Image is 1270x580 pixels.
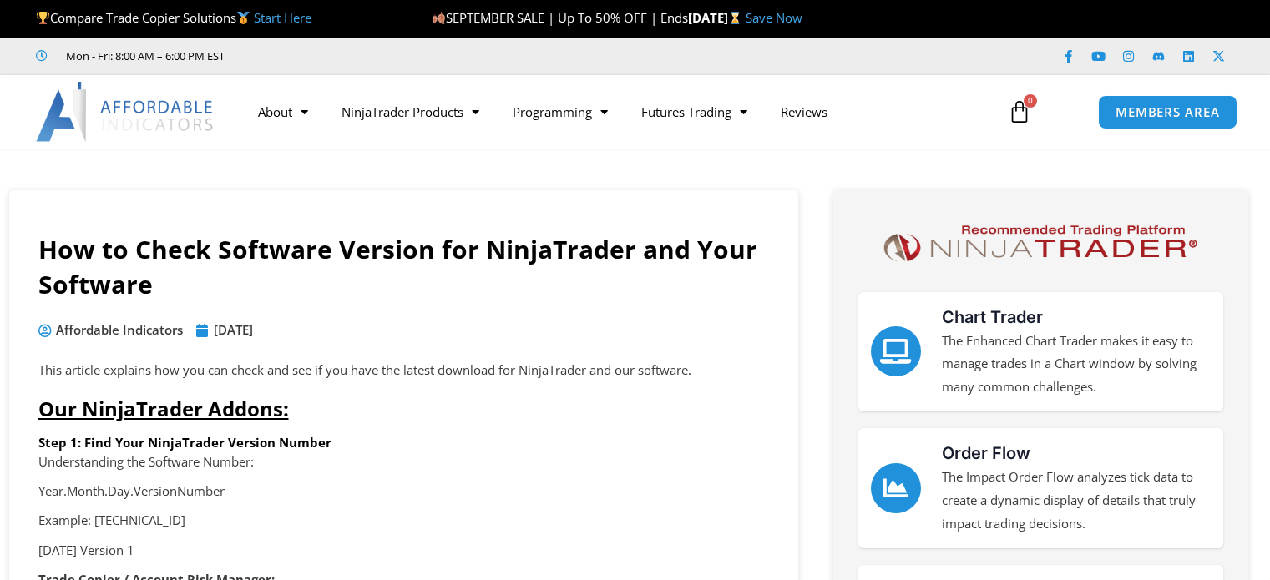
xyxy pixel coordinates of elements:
[38,395,289,422] span: Our NinjaTrader Addons:
[38,509,769,532] p: Example: [TECHNICAL_ID]
[38,539,769,562] p: [DATE] Version 1
[625,93,764,131] a: Futures Trading
[37,12,49,24] img: 🏆
[942,443,1030,463] a: Order Flow
[942,307,1043,327] a: Chart Trader
[254,9,311,26] a: Start Here
[942,330,1211,400] p: The Enhanced Chart Trader makes it easy to manage trades in a Chart window by solving many common...
[36,82,215,142] img: LogoAI | Affordable Indicators – NinjaTrader
[325,93,496,131] a: NinjaTrader Products
[1098,95,1237,129] a: MEMBERS AREA
[688,9,746,26] strong: [DATE]
[1024,94,1037,108] span: 0
[38,480,769,503] p: Year.Month.Day.VersionNumber
[214,321,253,338] time: [DATE]
[38,451,769,474] p: Understanding the Software Number:
[871,326,921,376] a: Chart Trader
[496,93,625,131] a: Programming
[729,12,741,24] img: ⌛
[52,319,183,342] span: Affordable Indicators
[38,232,769,302] h1: How to Check Software Version for NinjaTrader and Your Software
[432,9,688,26] span: SEPTEMBER SALE | Up To 50% OFF | Ends
[38,359,769,382] p: This article explains how you can check and see if you have the latest download for NinjaTrader a...
[1116,106,1220,119] span: MEMBERS AREA
[62,46,225,66] span: Mon - Fri: 8:00 AM – 6:00 PM EST
[876,219,1204,267] img: NinjaTrader Logo | Affordable Indicators – NinjaTrader
[241,93,325,131] a: About
[746,9,802,26] a: Save Now
[248,48,498,64] iframe: Customer reviews powered by Trustpilot
[983,88,1056,136] a: 0
[38,435,769,451] h6: Step 1: Find Your NinjaTrader Version Number
[36,9,311,26] span: Compare Trade Copier Solutions
[433,12,445,24] img: 🍂
[241,93,991,131] nav: Menu
[237,12,250,24] img: 🥇
[942,466,1211,536] p: The Impact Order Flow analyzes tick data to create a dynamic display of details that truly impact...
[871,463,921,513] a: Order Flow
[764,93,844,131] a: Reviews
